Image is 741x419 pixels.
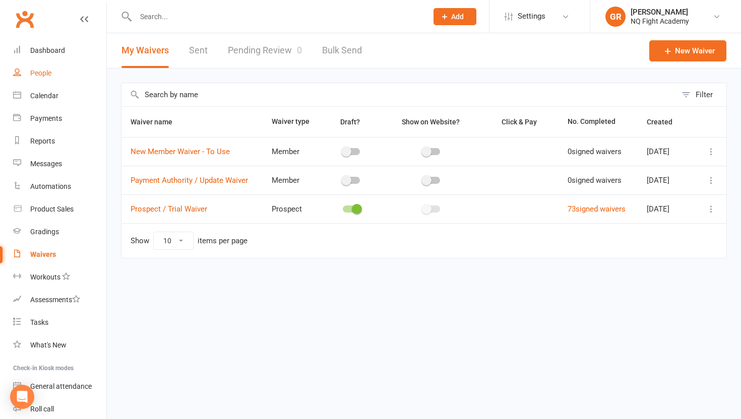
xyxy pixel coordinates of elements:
span: 0 [297,45,302,55]
div: People [30,69,51,77]
a: Payment Authority / Update Waiver [131,176,248,185]
a: Messages [13,153,106,175]
input: Search... [133,10,420,24]
td: Prospect [263,194,321,223]
span: 0 signed waivers [568,176,622,185]
a: Product Sales [13,198,106,221]
span: Add [451,13,464,21]
div: Dashboard [30,46,65,54]
div: Payments [30,114,62,122]
td: [DATE] [638,194,695,223]
a: Bulk Send [322,33,362,68]
span: 0 signed waivers [568,147,622,156]
a: Waivers [13,243,106,266]
a: Pending Review0 [228,33,302,68]
button: Draft? [331,116,371,128]
div: Reports [30,137,55,145]
div: [PERSON_NAME] [631,8,689,17]
th: Waiver type [263,107,321,137]
button: My Waivers [121,33,169,68]
button: Show on Website? [393,116,471,128]
span: Settings [518,5,545,28]
div: Tasks [30,318,48,326]
div: Filter [696,89,713,101]
div: General attendance [30,382,92,390]
a: What's New [13,334,106,357]
div: Automations [30,182,71,190]
td: [DATE] [638,166,695,194]
div: Waivers [30,250,56,258]
button: Click & Pay [492,116,548,128]
div: Workouts [30,273,60,281]
div: Product Sales [30,205,74,213]
div: Gradings [30,228,59,236]
span: Created [647,118,684,126]
span: Waiver name [131,118,183,126]
a: Clubworx [12,7,37,32]
div: Roll call [30,405,54,413]
div: Calendar [30,92,58,100]
div: Messages [30,160,62,168]
a: Payments [13,107,106,130]
th: No. Completed [559,107,638,137]
a: 73signed waivers [568,204,626,214]
a: Assessments [13,289,106,311]
a: Calendar [13,85,106,107]
button: Add [434,8,476,25]
div: Assessments [30,296,80,304]
a: Workouts [13,266,106,289]
td: [DATE] [638,137,695,166]
span: Click & Pay [502,118,537,126]
a: Reports [13,130,106,153]
a: Gradings [13,221,106,243]
div: Open Intercom Messenger [10,385,34,409]
a: Prospect / Trial Waiver [131,204,207,214]
a: People [13,62,106,85]
span: Show on Website? [402,118,460,126]
button: Filter [676,83,726,106]
a: New Member Waiver - To Use [131,147,230,156]
a: Automations [13,175,106,198]
a: Tasks [13,311,106,334]
span: Draft? [340,118,360,126]
button: Created [647,116,684,128]
a: Dashboard [13,39,106,62]
a: Sent [189,33,208,68]
td: Member [263,137,321,166]
div: NQ Fight Academy [631,17,689,26]
div: GR [605,7,626,27]
input: Search by name [121,83,676,106]
div: Show [131,232,248,250]
a: New Waiver [649,40,726,61]
div: items per page [198,237,248,245]
div: What's New [30,341,67,349]
td: Member [263,166,321,194]
a: General attendance kiosk mode [13,375,106,398]
button: Waiver name [131,116,183,128]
